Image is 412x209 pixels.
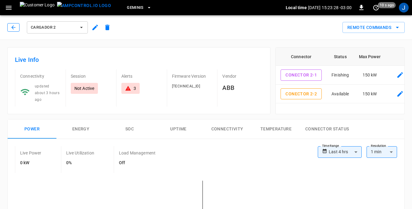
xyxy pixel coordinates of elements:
[342,22,405,33] div: remote commands options
[154,119,203,139] button: Uptime
[367,146,397,158] div: 1 min
[57,2,111,9] img: ampcontrol.io logo
[20,150,41,156] p: Live Power
[322,143,339,148] label: Time Range
[327,85,354,104] td: Available
[31,24,76,31] span: Cargador 2
[35,84,59,102] span: updated about 3 hours ago
[71,73,111,79] p: Session
[222,73,263,79] p: Vendor
[134,85,136,91] div: 3
[252,119,300,139] button: Temperature
[276,48,327,66] th: Connector
[121,73,162,79] p: Alerts
[327,48,354,66] th: Status
[327,103,354,122] td: Faulted
[8,119,56,139] button: Power
[354,66,385,85] td: 150 kW
[20,160,41,166] h6: 0 kW
[327,66,354,85] td: Finishing
[342,22,405,33] button: Remote Commands
[329,146,362,158] div: Last 4 hrs
[354,85,385,104] td: 150 kW
[286,5,307,11] p: Local time
[119,150,156,156] p: Load Management
[281,69,322,81] button: Conector 2-1
[124,2,154,14] button: Geminis
[66,150,94,156] p: Live Utilization
[281,88,322,100] button: Conector 2-2
[27,21,88,34] button: Cargador 2
[354,48,385,66] th: Max Power
[378,2,396,8] span: 10 s ago
[20,2,55,13] img: Customer Logo
[56,119,105,139] button: Energy
[172,73,213,79] p: Firmware Version
[371,143,386,148] label: Resolution
[222,83,263,93] h6: ABB
[172,84,200,88] span: [TECHNICAL_ID]
[371,3,381,12] button: set refresh interval
[399,3,409,12] div: profile-icon
[15,55,263,65] h6: Live Info
[105,119,154,139] button: SOC
[74,85,95,91] p: Not Active
[203,119,252,139] button: Connectivity
[354,103,385,122] td: 150 kW
[119,160,156,166] h6: Off
[127,4,144,11] span: Geminis
[66,160,94,166] h6: 0%
[300,119,354,139] button: Connector Status
[20,73,61,79] p: Connectivity
[308,5,352,11] p: [DATE] 15:23:28 -03:00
